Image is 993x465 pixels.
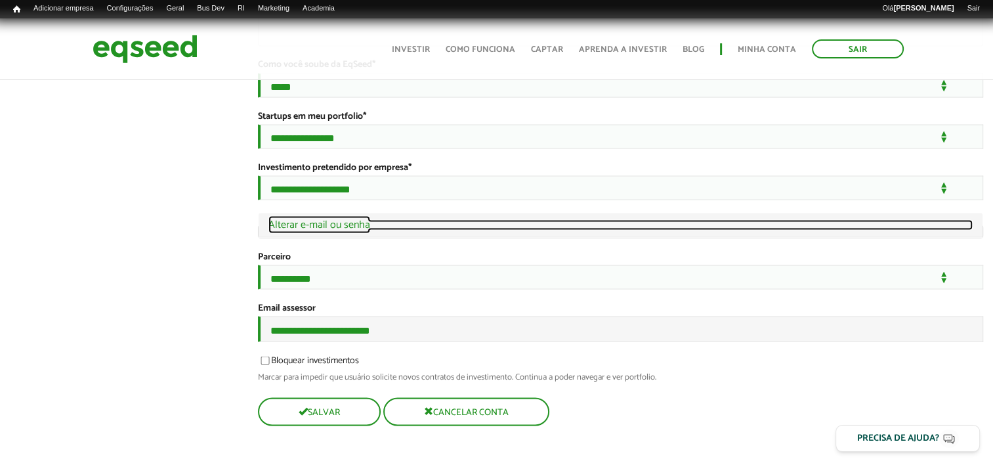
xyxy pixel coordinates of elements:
a: Academia [296,3,341,14]
a: Minha conta [738,45,796,54]
a: Início [7,3,27,16]
a: Adicionar empresa [27,3,100,14]
a: Captar [531,45,563,54]
span: Início [13,5,20,14]
a: RI [231,3,251,14]
a: Blog [683,45,704,54]
div: Marcar para impedir que usuário solicite novos contratos de investimento. Continua a poder navega... [258,372,983,381]
a: Aprenda a investir [579,45,667,54]
button: Salvar [258,397,381,426]
img: EqSeed [93,32,198,66]
button: Cancelar conta [383,397,549,426]
a: Bus Dev [190,3,231,14]
a: Como funciona [446,45,515,54]
a: Geral [159,3,190,14]
span: Este campo é obrigatório. [408,160,412,175]
input: Bloquear investimentos [253,356,277,365]
a: Olá[PERSON_NAME] [876,3,960,14]
label: Startups em meu portfolio [258,112,366,121]
a: Sair [960,3,986,14]
strong: [PERSON_NAME] [893,4,954,12]
a: Marketing [251,3,296,14]
span: Este campo é obrigatório. [363,108,366,123]
a: Configurações [100,3,160,14]
label: Bloquear investimentos [258,356,359,369]
a: Alterar e-mail ou senha [268,219,973,230]
a: Sair [812,39,904,58]
a: Investir [392,45,430,54]
label: Email assessor [258,303,316,313]
label: Investimento pretendido por empresa [258,163,412,172]
label: Parceiro [258,252,291,261]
